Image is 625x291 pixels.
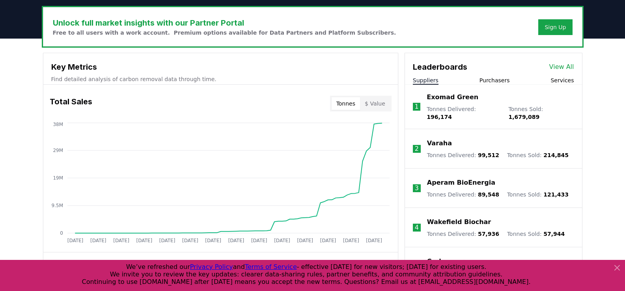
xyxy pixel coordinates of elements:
tspan: [DATE] [136,238,152,243]
p: Tonnes Sold : [507,230,565,238]
span: 1,679,089 [508,114,539,120]
p: Tonnes Delivered : [427,105,500,121]
p: Tonnes Delivered : [427,151,499,159]
p: Find detailed analysis of carbon removal data through time. [51,75,390,83]
h3: Key Metrics [51,61,390,73]
span: 57,936 [478,231,499,237]
tspan: [DATE] [297,238,313,243]
tspan: [DATE] [90,238,106,243]
tspan: [DATE] [274,238,290,243]
h3: Total Sales [50,96,92,111]
tspan: [DATE] [113,238,129,243]
p: 1 [414,102,418,111]
a: Carboneers [427,257,468,266]
span: 196,174 [427,114,452,120]
a: Exomad Green [427,93,478,102]
a: View All [549,62,574,72]
p: Tonnes Delivered : [427,191,499,198]
p: Free to all users with a work account. Premium options available for Data Partners and Platform S... [53,29,396,37]
p: 3 [415,183,419,193]
a: Sign Up [545,23,566,31]
span: 57,944 [543,231,565,237]
button: Sign Up [538,19,572,35]
tspan: [DATE] [228,238,244,243]
span: 121,433 [543,191,569,198]
p: Tonnes Sold : [508,105,574,121]
tspan: [DATE] [251,238,267,243]
tspan: [DATE] [320,238,336,243]
button: Services [550,76,574,84]
span: 89,548 [478,191,499,198]
p: Tonnes Sold : [507,151,569,159]
a: Aperam BioEnergia [427,178,495,187]
span: 99,512 [478,152,499,158]
tspan: 38M [53,122,63,127]
p: Tonnes Sold : [507,191,569,198]
tspan: [DATE] [159,238,175,243]
tspan: [DATE] [343,238,359,243]
tspan: 9.5M [51,203,63,208]
h3: Unlock full market insights with our Partner Portal [53,17,396,29]
tspan: [DATE] [182,238,198,243]
h3: Leaderboards [413,61,467,73]
span: 214,845 [543,152,569,158]
tspan: [DATE] [205,238,221,243]
p: 4 [415,223,419,232]
button: Tonnes [332,97,360,110]
button: Purchasers [479,76,510,84]
p: Tonnes Delivered : [427,230,499,238]
tspan: [DATE] [67,238,83,243]
a: Wakefield Biochar [427,217,491,227]
button: Suppliers [413,76,438,84]
tspan: [DATE] [366,238,382,243]
p: 2 [415,144,419,154]
button: $ Value [360,97,390,110]
tspan: 0 [60,230,63,236]
tspan: 29M [53,148,63,153]
tspan: 19M [53,175,63,181]
a: Varaha [427,139,452,148]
